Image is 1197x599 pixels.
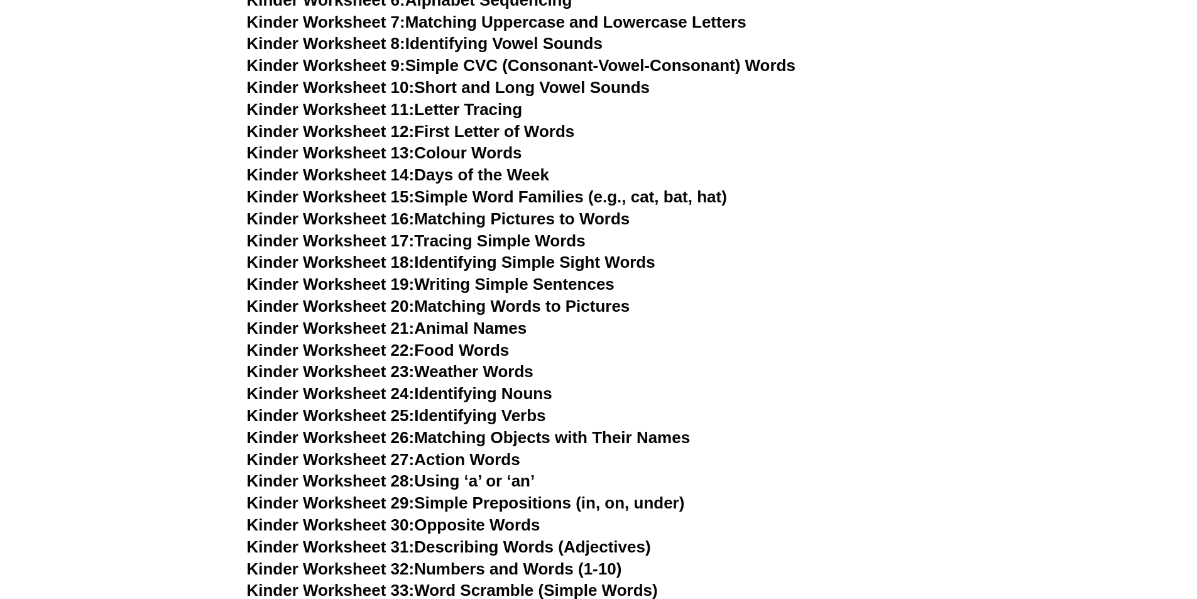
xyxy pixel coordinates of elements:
[247,471,535,490] a: Kinder Worksheet 28:Using ‘a’ or ‘an’
[247,362,415,381] span: Kinder Worksheet 23:
[247,122,415,141] span: Kinder Worksheet 12:
[247,341,510,360] a: Kinder Worksheet 22:Food Words
[247,406,415,425] span: Kinder Worksheet 25:
[247,187,727,206] a: Kinder Worksheet 15:Simple Word Families (e.g., cat, bat, hat)
[247,559,622,578] a: Kinder Worksheet 32:Numbers and Words (1-10)
[247,56,405,75] span: Kinder Worksheet 9:
[247,384,415,403] span: Kinder Worksheet 24:
[247,56,795,75] a: Kinder Worksheet 9:Simple CVC (Consonant-Vowel-Consonant) Words
[247,253,655,272] a: Kinder Worksheet 18:Identifying Simple Sight Words
[988,457,1197,599] iframe: Chat Widget
[247,515,415,534] span: Kinder Worksheet 30:
[247,165,549,184] a: Kinder Worksheet 14:Days of the Week
[247,515,540,534] a: Kinder Worksheet 30:Opposite Words
[247,231,415,250] span: Kinder Worksheet 17:
[247,231,586,250] a: Kinder Worksheet 17:Tracing Simple Words
[247,537,415,556] span: Kinder Worksheet 31:
[247,319,415,338] span: Kinder Worksheet 21:
[247,253,415,272] span: Kinder Worksheet 18:
[247,450,415,469] span: Kinder Worksheet 27:
[247,100,415,119] span: Kinder Worksheet 11:
[247,493,685,512] a: Kinder Worksheet 29:Simple Prepositions (in, on, under)
[247,143,415,162] span: Kinder Worksheet 13:
[247,275,415,294] span: Kinder Worksheet 19:
[247,559,415,578] span: Kinder Worksheet 32:
[247,537,651,556] a: Kinder Worksheet 31:Describing Words (Adjectives)
[247,450,520,469] a: Kinder Worksheet 27:Action Words
[247,78,650,97] a: Kinder Worksheet 10:Short and Long Vowel Sounds
[247,13,405,31] span: Kinder Worksheet 7:
[247,406,546,425] a: Kinder Worksheet 25:Identifying Verbs
[247,122,575,141] a: Kinder Worksheet 12:First Letter of Words
[247,209,630,228] a: Kinder Worksheet 16:Matching Pictures to Words
[247,428,415,447] span: Kinder Worksheet 26:
[247,143,522,162] a: Kinder Worksheet 13:Colour Words
[247,493,415,512] span: Kinder Worksheet 29:
[247,275,615,294] a: Kinder Worksheet 19:Writing Simple Sentences
[247,297,630,316] a: Kinder Worksheet 20:Matching Words to Pictures
[247,187,415,206] span: Kinder Worksheet 15:
[247,362,533,381] a: Kinder Worksheet 23:Weather Words
[247,78,415,97] span: Kinder Worksheet 10:
[247,297,415,316] span: Kinder Worksheet 20:
[247,13,746,31] a: Kinder Worksheet 7:Matching Uppercase and Lowercase Letters
[247,319,527,338] a: Kinder Worksheet 21:Animal Names
[247,209,415,228] span: Kinder Worksheet 16:
[247,165,415,184] span: Kinder Worksheet 14:
[247,34,405,53] span: Kinder Worksheet 8:
[247,384,552,403] a: Kinder Worksheet 24:Identifying Nouns
[247,34,603,53] a: Kinder Worksheet 8:Identifying Vowel Sounds
[247,341,415,360] span: Kinder Worksheet 22:
[247,100,523,119] a: Kinder Worksheet 11:Letter Tracing
[247,428,691,447] a: Kinder Worksheet 26:Matching Objects with Their Names
[247,471,415,490] span: Kinder Worksheet 28:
